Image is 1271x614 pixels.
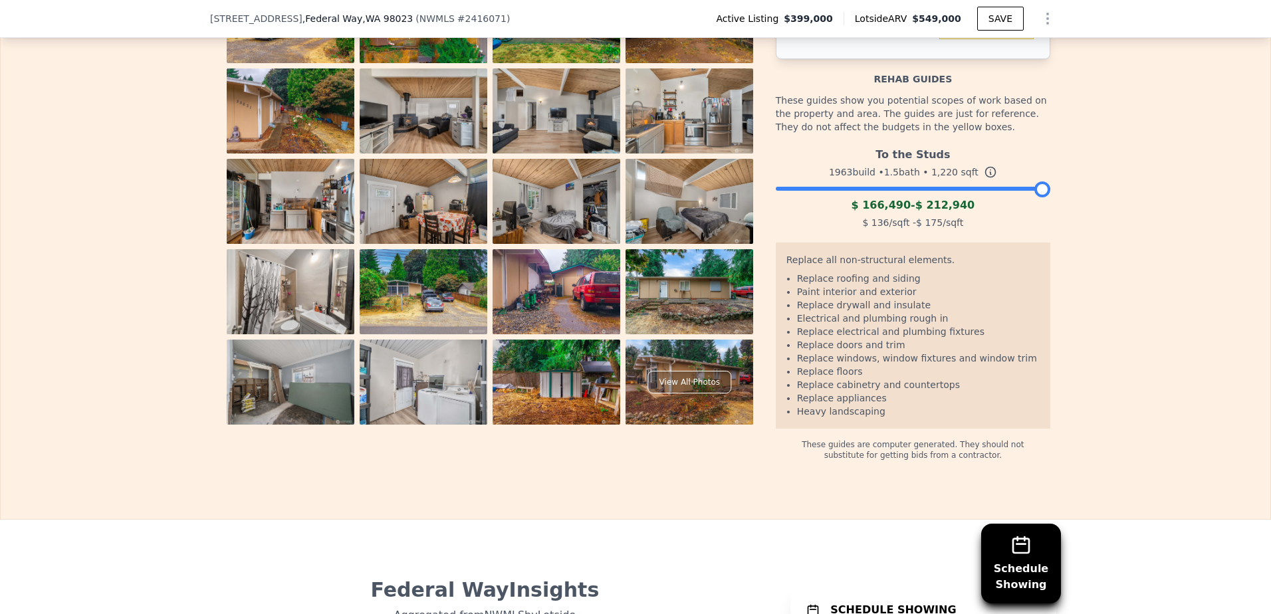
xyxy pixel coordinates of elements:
span: NWMLS [419,13,455,24]
li: Electrical and plumbing rough in [797,312,1040,325]
li: Paint interior and exterior [797,285,1040,298]
span: , WA 98023 [362,13,413,24]
div: These guides show you potential scopes of work based on the property and area. The guides are jus... [776,86,1050,142]
li: Replace windows, window fixtures and window trim [797,352,1040,365]
span: # 2416071 [457,13,507,24]
div: /sqft - /sqft [776,213,1050,232]
img: Property Photo 6 [360,68,487,153]
div: Federal Way Insights [221,578,749,602]
div: 1963 build • 1.5 bath • sqft [776,163,1050,181]
li: Replace doors and trim [797,338,1040,352]
img: Property Photo 17 [227,340,354,425]
li: Replace appliances [797,391,1040,405]
img: Property Photo 15 [493,249,620,334]
div: View All Photos [648,371,731,393]
img: Property Photo 19 [493,340,620,425]
li: Replace floors [797,365,1040,378]
li: Replace roofing and siding [797,272,1040,285]
div: Replace all non-structural elements. [786,253,1040,272]
span: $ 136 [862,217,889,228]
img: Property Photo 14 [360,249,487,334]
img: Property Photo 7 [493,68,620,153]
img: Property Photo 18 [360,340,487,425]
li: Replace cabinetry and countertops [797,378,1040,391]
img: Property Photo 9 [227,159,354,244]
img: Property Photo 8 [626,68,753,153]
img: Property Photo 10 [360,159,487,244]
img: Property Photo 13 [227,249,354,334]
img: Property Photo 20 [626,340,753,425]
span: $ 212,940 [915,199,975,211]
img: Property Photo 12 [626,159,753,244]
div: Rehab guides [776,59,1050,86]
span: Active Listing [716,12,784,25]
img: Property Photo 11 [493,159,620,244]
div: ( ) [415,12,510,25]
span: $399,000 [784,12,833,25]
li: Replace drywall and insulate [797,298,1040,312]
span: $ 175 [916,217,943,228]
div: These guides are computer generated. They should not substitute for getting bids from a contractor. [776,429,1050,460]
li: Replace electrical and plumbing fixtures [797,325,1040,338]
span: $549,000 [912,13,961,24]
div: To the Studs [776,142,1050,163]
li: Heavy landscaping [797,405,1040,418]
span: 1,220 [931,167,958,177]
div: - [776,197,1050,213]
button: Show Options [1034,5,1061,32]
span: [STREET_ADDRESS] [210,12,302,25]
button: ScheduleShowing [981,524,1061,603]
img: Property Photo 5 [227,68,354,153]
span: $ 166,490 [851,199,911,211]
span: Lotside ARV [855,12,912,25]
button: SAVE [977,7,1024,31]
img: Property Photo 16 [626,249,753,334]
span: , Federal Way [302,12,413,25]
